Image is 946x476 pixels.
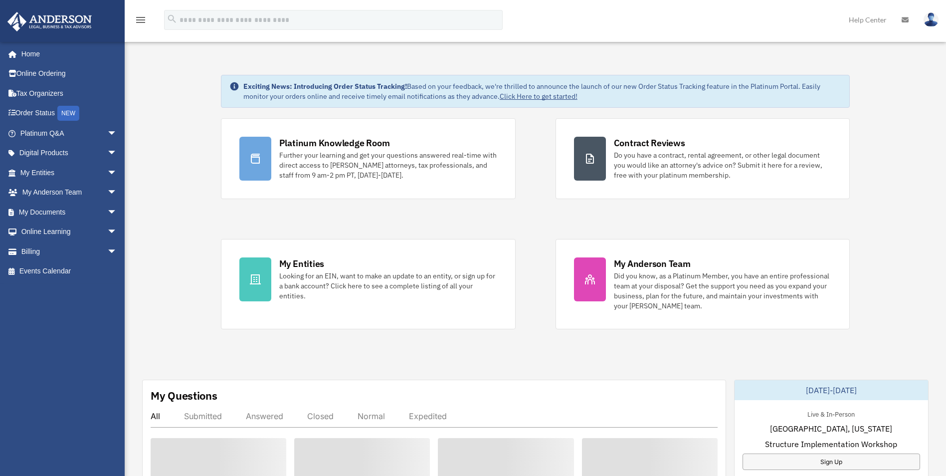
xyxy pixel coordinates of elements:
a: Events Calendar [7,261,132,281]
i: search [167,13,178,24]
img: User Pic [924,12,939,27]
a: Online Learningarrow_drop_down [7,222,132,242]
div: My Questions [151,388,217,403]
div: Looking for an EIN, want to make an update to an entity, or sign up for a bank account? Click her... [279,271,497,301]
span: Structure Implementation Workshop [765,438,897,450]
span: arrow_drop_down [107,183,127,203]
span: arrow_drop_down [107,143,127,164]
div: [DATE]-[DATE] [735,380,928,400]
div: Live & In-Person [799,408,863,419]
div: Closed [307,411,334,421]
a: Click Here to get started! [500,92,577,101]
a: Platinum Knowledge Room Further your learning and get your questions answered real-time with dire... [221,118,516,199]
i: menu [135,14,147,26]
a: Sign Up [743,454,920,470]
a: My Entities Looking for an EIN, want to make an update to an entity, or sign up for a bank accoun... [221,239,516,329]
div: Submitted [184,411,222,421]
img: Anderson Advisors Platinum Portal [4,12,95,31]
a: My Entitiesarrow_drop_down [7,163,132,183]
a: My Anderson Teamarrow_drop_down [7,183,132,203]
div: Based on your feedback, we're thrilled to announce the launch of our new Order Status Tracking fe... [243,81,842,101]
div: My Entities [279,257,324,270]
div: Contract Reviews [614,137,685,149]
strong: Exciting News: Introducing Order Status Tracking! [243,82,407,91]
a: Tax Organizers [7,83,132,103]
div: NEW [57,106,79,121]
span: [GEOGRAPHIC_DATA], [US_STATE] [770,423,892,435]
div: Normal [358,411,385,421]
a: menu [135,17,147,26]
a: My Anderson Team Did you know, as a Platinum Member, you have an entire professional team at your... [556,239,850,329]
a: Contract Reviews Do you have a contract, rental agreement, or other legal document you would like... [556,118,850,199]
a: Home [7,44,127,64]
span: arrow_drop_down [107,163,127,183]
a: My Documentsarrow_drop_down [7,202,132,222]
div: Platinum Knowledge Room [279,137,390,149]
a: Billingarrow_drop_down [7,241,132,261]
div: Did you know, as a Platinum Member, you have an entire professional team at your disposal? Get th... [614,271,832,311]
div: All [151,411,160,421]
a: Platinum Q&Aarrow_drop_down [7,123,132,143]
a: Digital Productsarrow_drop_down [7,143,132,163]
a: Order StatusNEW [7,103,132,124]
a: Online Ordering [7,64,132,84]
div: Expedited [409,411,447,421]
div: Answered [246,411,283,421]
div: Do you have a contract, rental agreement, or other legal document you would like an attorney's ad... [614,150,832,180]
span: arrow_drop_down [107,123,127,144]
div: My Anderson Team [614,257,691,270]
span: arrow_drop_down [107,222,127,242]
span: arrow_drop_down [107,241,127,262]
div: Further your learning and get your questions answered real-time with direct access to [PERSON_NAM... [279,150,497,180]
span: arrow_drop_down [107,202,127,223]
